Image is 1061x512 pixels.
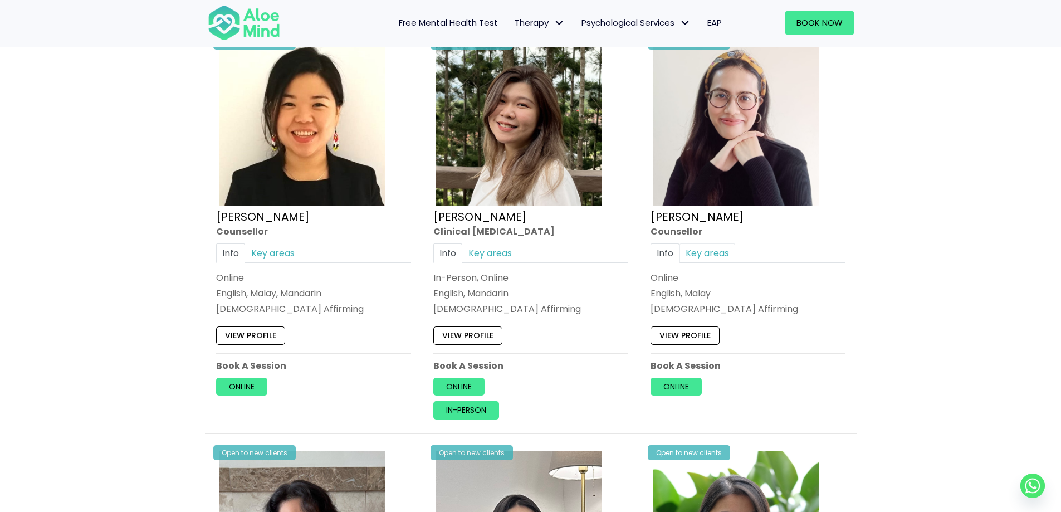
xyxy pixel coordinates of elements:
span: Book Now [796,17,843,28]
div: [DEMOGRAPHIC_DATA] Affirming [651,303,845,315]
a: Key areas [462,243,518,262]
span: Therapy: submenu [551,15,568,31]
a: View profile [433,326,502,344]
a: Key areas [245,243,301,262]
div: Open to new clients [648,445,730,460]
a: EAP [699,11,730,35]
p: English, Mandarin [433,287,628,300]
div: Online [651,271,845,284]
a: [PERSON_NAME] [216,208,310,224]
div: Open to new clients [431,35,513,50]
img: Aloe mind Logo [208,4,280,41]
span: Psychological Services: submenu [677,15,693,31]
a: View profile [651,326,720,344]
img: Kelly Clinical Psychologist [436,40,602,206]
span: Therapy [515,17,565,28]
div: In-Person, Online [433,271,628,284]
a: Free Mental Health Test [390,11,506,35]
div: Open to new clients [213,35,296,50]
p: English, Malay [651,287,845,300]
a: Online [433,377,485,395]
span: Free Mental Health Test [399,17,498,28]
div: Online [216,271,411,284]
div: Counsellor [651,225,845,237]
div: [DEMOGRAPHIC_DATA] Affirming [433,303,628,315]
a: Book Now [785,11,854,35]
a: Info [651,243,679,262]
a: In-person [433,401,499,419]
div: Clinical [MEDICAL_DATA] [433,225,628,237]
a: Online [216,377,267,395]
div: Open to new clients [648,35,730,50]
a: Key areas [679,243,735,262]
p: Book A Session [651,359,845,372]
nav: Menu [295,11,730,35]
span: Psychological Services [581,17,691,28]
img: Therapist Photo Update [653,40,819,206]
a: Info [216,243,245,262]
a: Online [651,377,702,395]
a: Whatsapp [1020,474,1045,498]
a: [PERSON_NAME] [651,208,744,224]
img: Karen Counsellor [219,40,385,206]
span: EAP [707,17,722,28]
p: Book A Session [433,359,628,372]
a: [PERSON_NAME] [433,208,527,224]
p: English, Malay, Mandarin [216,287,411,300]
a: View profile [216,326,285,344]
a: Psychological ServicesPsychological Services: submenu [573,11,699,35]
div: Open to new clients [213,445,296,460]
div: [DEMOGRAPHIC_DATA] Affirming [216,303,411,315]
div: Open to new clients [431,445,513,460]
a: Info [433,243,462,262]
div: Counsellor [216,225,411,237]
a: TherapyTherapy: submenu [506,11,573,35]
p: Book A Session [216,359,411,372]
